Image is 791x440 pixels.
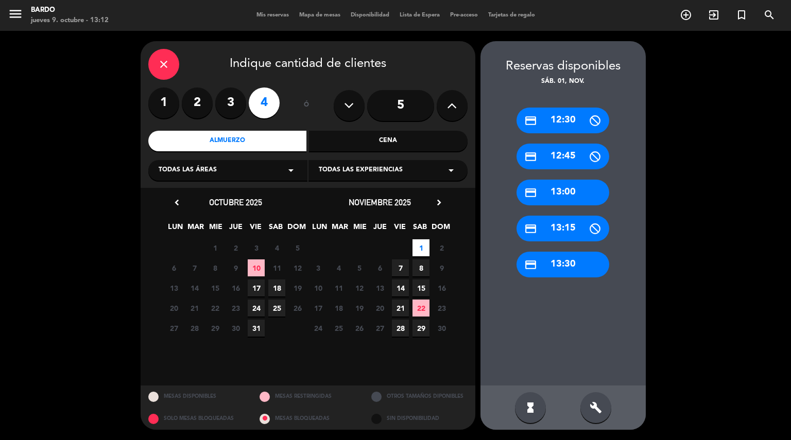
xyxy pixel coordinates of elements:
[412,300,429,316] span: 22
[207,320,223,337] span: 29
[165,259,182,276] span: 6
[227,279,244,296] span: 16
[186,300,203,316] span: 21
[524,258,537,271] i: credit_card
[227,320,244,337] span: 30
[392,300,409,316] span: 21
[433,259,450,276] span: 9
[483,12,540,18] span: Tarjetas de regalo
[392,259,409,276] span: 7
[248,239,265,256] span: 3
[8,6,23,25] button: menu
[289,279,306,296] span: 19
[351,320,368,337] span: 26
[227,259,244,276] span: 9
[289,239,306,256] span: 5
[159,165,217,175] span: Todas las áreas
[186,259,203,276] span: 7
[411,221,428,238] span: SAB
[330,259,347,276] span: 4
[309,131,468,151] div: Cena
[371,279,388,296] span: 13
[247,221,264,238] span: VIE
[141,385,252,408] div: MESAS DISPONIBLES
[165,320,182,337] span: 27
[480,57,646,77] div: Reservas disponibles
[524,222,537,235] i: credit_card
[207,259,223,276] span: 8
[330,320,347,337] span: 25
[392,320,409,337] span: 28
[215,87,246,118] label: 3
[251,12,294,18] span: Mis reservas
[434,197,444,208] i: chevron_right
[267,221,284,238] span: SAB
[227,239,244,256] span: 2
[290,87,323,124] div: ó
[31,15,109,26] div: jueves 9. octubre - 13:12
[517,216,609,241] div: 13:15
[412,279,429,296] span: 15
[252,408,364,430] div: MESAS BLOQUEADAS
[268,279,285,296] span: 18
[524,150,537,163] i: credit_card
[330,279,347,296] span: 11
[309,320,326,337] span: 24
[249,87,280,118] label: 4
[309,300,326,316] span: 17
[330,300,347,316] span: 18
[148,49,468,80] div: Indique cantidad de clientes
[248,259,265,276] span: 10
[763,9,776,21] i: search
[309,279,326,296] span: 10
[227,300,244,316] span: 23
[371,221,388,238] span: JUE
[517,144,609,169] div: 12:45
[433,239,450,256] span: 2
[252,385,364,408] div: MESAS RESTRINGIDAS
[294,12,346,18] span: Mapa de mesas
[289,259,306,276] span: 12
[412,259,429,276] span: 8
[227,221,244,238] span: JUE
[364,385,475,408] div: OTROS TAMAÑOS DIPONIBLES
[171,197,182,208] i: chevron_left
[186,320,203,337] span: 28
[268,259,285,276] span: 11
[371,259,388,276] span: 6
[158,58,170,71] i: close
[268,239,285,256] span: 4
[412,239,429,256] span: 1
[517,252,609,277] div: 13:30
[285,164,297,177] i: arrow_drop_down
[167,221,184,238] span: LUN
[349,197,411,207] span: noviembre 2025
[248,320,265,337] span: 31
[165,300,182,316] span: 20
[480,77,646,87] div: sáb. 01, nov.
[311,221,328,238] span: LUN
[517,108,609,133] div: 12:30
[319,165,403,175] span: Todas las experiencias
[517,180,609,205] div: 13:00
[186,279,203,296] span: 14
[735,9,748,21] i: turned_in_not
[187,221,204,238] span: MAR
[207,221,224,238] span: MIE
[391,221,408,238] span: VIE
[309,259,326,276] span: 3
[392,279,409,296] span: 14
[148,87,179,118] label: 1
[289,300,306,316] span: 26
[524,401,537,414] i: hourglass_full
[524,186,537,199] i: credit_card
[590,401,602,414] i: build
[8,6,23,22] i: menu
[268,300,285,316] span: 25
[31,5,109,15] div: Bardo
[207,239,223,256] span: 1
[433,279,450,296] span: 16
[445,12,483,18] span: Pre-acceso
[209,197,262,207] span: octubre 2025
[445,164,457,177] i: arrow_drop_down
